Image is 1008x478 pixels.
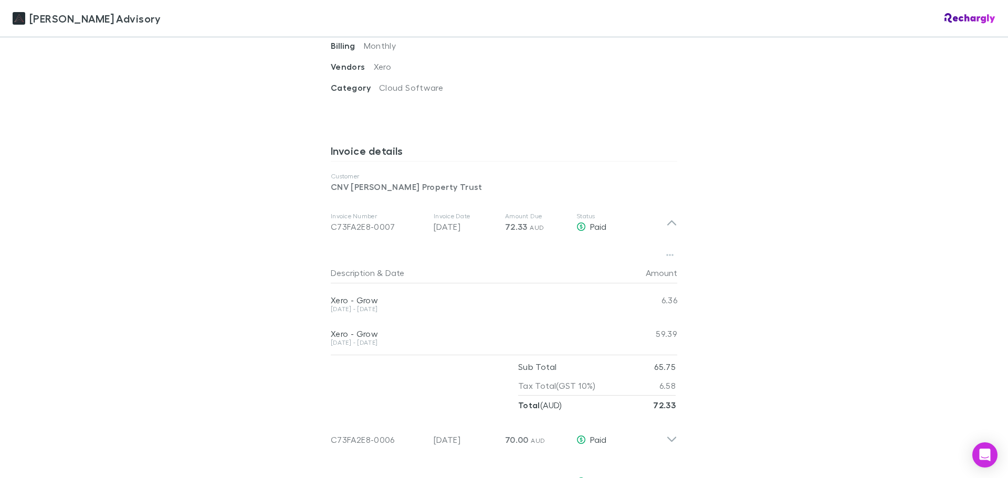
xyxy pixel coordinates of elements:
[331,40,364,51] span: Billing
[331,212,425,220] p: Invoice Number
[322,201,686,243] div: Invoice NumberC73FA2E8-0007Invoice Date[DATE]Amount Due72.33 AUDStatusPaid
[434,220,497,233] p: [DATE]
[331,262,610,283] div: &
[614,317,677,350] div: 59.39
[331,61,374,72] span: Vendors
[505,434,529,445] span: 70.00
[331,220,425,233] div: C73FA2E8-0007
[505,212,568,220] p: Amount Due
[944,13,995,24] img: Rechargly Logo
[518,357,556,376] p: Sub Total
[331,328,614,339] div: Xero - Grow
[331,180,677,193] p: CNV [PERSON_NAME] Property Trust
[576,212,666,220] p: Status
[659,376,676,395] p: 6.58
[331,262,375,283] button: Description
[654,357,676,376] p: 65.75
[590,221,606,231] span: Paid
[331,82,379,93] span: Category
[434,212,497,220] p: Invoice Date
[322,415,686,456] div: C73FA2E8-0006[DATE]70.00 AUDPaid
[13,12,25,25] img: Liston Newton Advisory's Logo
[331,306,614,312] div: [DATE] - [DATE]
[364,40,396,50] span: Monthly
[331,339,614,346] div: [DATE] - [DATE]
[590,434,606,444] span: Paid
[653,400,676,410] strong: 72.33
[530,224,544,231] span: AUD
[518,400,540,410] strong: Total
[29,10,161,26] span: [PERSON_NAME] Advisory
[379,82,443,92] span: Cloud Software
[385,262,404,283] button: Date
[614,283,677,317] div: 6.36
[531,437,545,444] span: AUD
[331,144,677,161] h3: Invoice details
[518,396,562,415] p: ( AUD )
[331,433,425,446] div: C73FA2E8-0006
[331,172,677,180] p: Customer
[374,61,391,71] span: Xero
[505,221,528,232] span: 72.33
[518,376,596,395] p: Tax Total (GST 10%)
[331,295,614,305] div: Xero - Grow
[434,433,497,446] p: [DATE]
[972,442,997,468] div: Open Intercom Messenger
